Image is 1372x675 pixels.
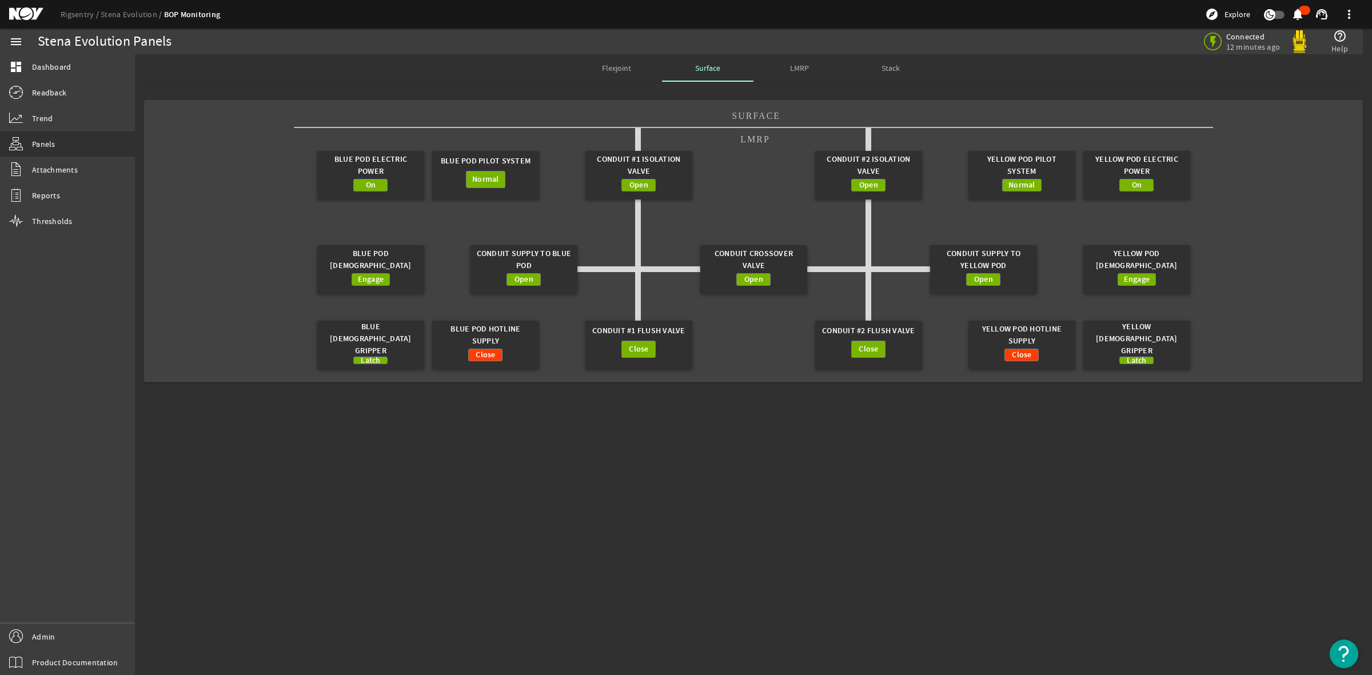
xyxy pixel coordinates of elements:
[974,274,993,285] span: Open
[1200,5,1255,23] button: Explore
[38,36,172,47] div: Stena Evolution Panels
[591,321,687,341] div: Conduit #1 Flush Valve
[32,138,55,150] span: Panels
[366,179,376,191] span: On
[1124,274,1150,285] span: Engage
[514,274,533,285] span: Open
[32,61,71,73] span: Dashboard
[705,245,801,273] div: Conduit Crossover Valve
[1226,42,1281,52] span: 12 minutes ago
[629,344,648,355] span: Close
[476,245,572,273] div: Conduit Supply to Blue Pod
[1335,1,1363,28] button: more_vert
[1331,43,1348,54] span: Help
[974,151,1070,179] div: Yellow Pod Pilot System
[437,321,533,349] div: Blue Pod Hotline Supply
[820,321,916,341] div: Conduit #2 Flush Valve
[322,151,418,179] div: Blue Pod Electric Power
[32,87,66,98] span: Readback
[602,64,631,72] span: Flexjoint
[790,64,809,72] span: LMRP
[974,321,1070,349] div: Yellow Pod Hotline Supply
[61,9,101,19] a: Rigsentry
[859,179,878,191] span: Open
[1291,7,1305,21] mat-icon: notifications
[1012,349,1031,361] span: Close
[361,355,380,366] span: Latch
[322,321,418,357] div: Blue [DEMOGRAPHIC_DATA] Gripper
[9,35,23,49] mat-icon: menu
[935,245,1031,273] div: Conduit Supply to Yellow Pod
[820,151,916,179] div: Conduit #2 Isolation Valve
[1088,151,1184,179] div: Yellow Pod Electric Power
[32,215,73,227] span: Thresholds
[1008,179,1035,191] span: Normal
[164,9,221,20] a: BOP Monitoring
[882,64,900,72] span: Stack
[859,344,878,355] span: Close
[1225,9,1250,20] span: Explore
[437,151,533,171] div: Blue Pod Pilot System
[1127,355,1146,366] span: Latch
[322,245,418,273] div: Blue Pod [DEMOGRAPHIC_DATA]
[1088,321,1184,357] div: Yellow [DEMOGRAPHIC_DATA] Gripper
[32,657,118,668] span: Product Documentation
[591,151,687,179] div: Conduit #1 Isolation Valve
[1330,640,1358,668] button: Open Resource Center
[744,274,763,285] span: Open
[695,64,720,72] span: Surface
[32,113,53,124] span: Trend
[472,174,499,185] span: Normal
[32,190,60,201] span: Reports
[9,60,23,74] mat-icon: dashboard
[32,164,78,175] span: Attachments
[629,179,648,191] span: Open
[1315,7,1329,21] mat-icon: support_agent
[1088,245,1184,273] div: Yellow Pod [DEMOGRAPHIC_DATA]
[101,9,164,19] a: Stena Evolution
[1205,7,1219,21] mat-icon: explore
[476,349,495,361] span: Close
[358,274,384,285] span: Engage
[1333,29,1347,43] mat-icon: help_outline
[1132,179,1142,191] span: On
[1288,30,1311,53] img: Yellowpod.svg
[1226,31,1281,42] span: Connected
[32,631,55,642] span: Admin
